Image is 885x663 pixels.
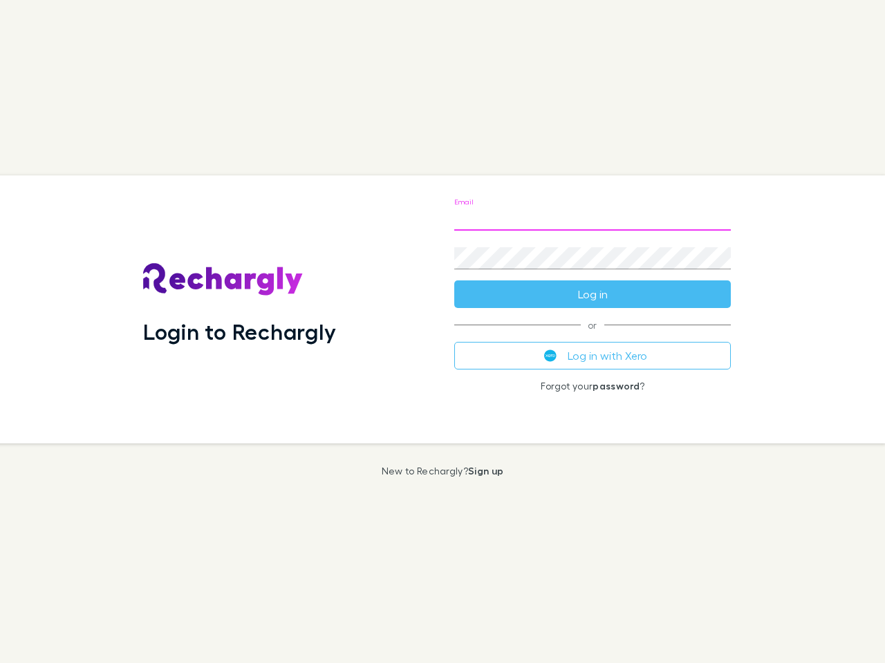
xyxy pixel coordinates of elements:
[454,381,731,392] p: Forgot your ?
[454,197,473,207] label: Email
[544,349,557,362] img: Xero's logo
[454,280,731,308] button: Log in
[382,465,504,477] p: New to Rechargly?
[143,263,304,296] img: Rechargly's Logo
[454,342,731,369] button: Log in with Xero
[593,380,640,392] a: password
[143,318,336,345] h1: Login to Rechargly
[468,465,503,477] a: Sign up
